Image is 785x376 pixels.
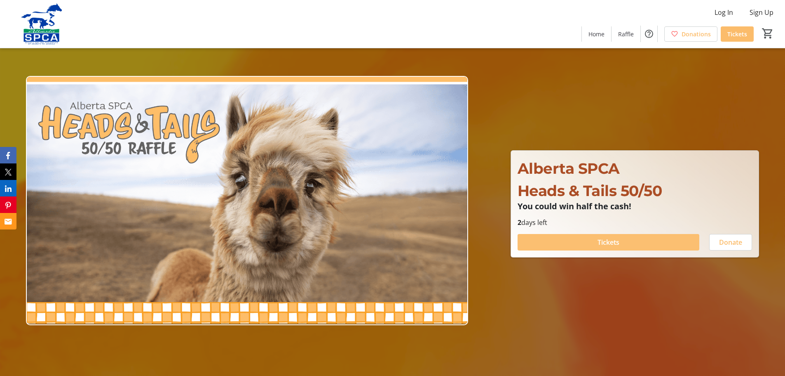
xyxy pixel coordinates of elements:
span: Home [588,30,605,38]
button: Tickets [518,234,699,251]
span: Log In [715,7,733,17]
span: 2 [518,218,521,227]
a: Donations [664,26,717,42]
span: Sign Up [750,7,773,17]
span: Alberta SPCA [518,159,620,177]
span: Heads & Tails 50/50 [518,182,662,200]
span: Tickets [727,30,747,38]
p: days left [518,218,752,227]
span: Tickets [598,237,619,247]
a: Tickets [721,26,754,42]
button: Cart [760,26,775,41]
span: Raffle [618,30,634,38]
button: Sign Up [743,6,780,19]
button: Donate [709,234,752,251]
a: Home [582,26,611,42]
a: Raffle [612,26,640,42]
img: Campaign CTA Media Photo [26,76,468,325]
button: Log In [708,6,740,19]
span: Donations [682,30,711,38]
p: You could win half the cash! [518,202,752,211]
button: Help [641,26,657,42]
img: Alberta SPCA's Logo [5,3,78,45]
span: Donate [719,237,742,247]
